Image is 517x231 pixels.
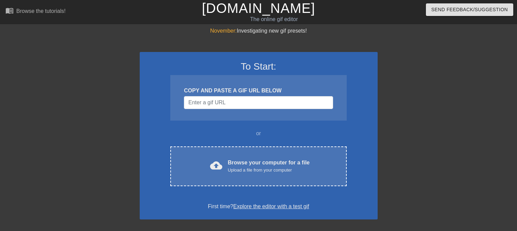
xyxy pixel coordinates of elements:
span: November: [210,28,237,34]
div: The online gif editor [176,15,372,23]
input: Username [184,96,333,109]
div: COPY AND PASTE A GIF URL BELOW [184,87,333,95]
div: Upload a file from your computer [228,167,310,174]
span: cloud_upload [210,159,222,172]
div: First time? [149,202,369,211]
h3: To Start: [149,61,369,72]
div: Browse the tutorials! [16,8,66,14]
a: Browse the tutorials! [5,6,66,17]
div: Browse your computer for a file [228,159,310,174]
a: [DOMAIN_NAME] [202,1,315,16]
span: menu_book [5,6,14,15]
div: Investigating new gif presets! [140,27,378,35]
button: Send Feedback/Suggestion [426,3,513,16]
span: Send Feedback/Suggestion [431,5,508,14]
a: Explore the editor with a test gif [233,203,309,209]
div: or [157,129,360,138]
